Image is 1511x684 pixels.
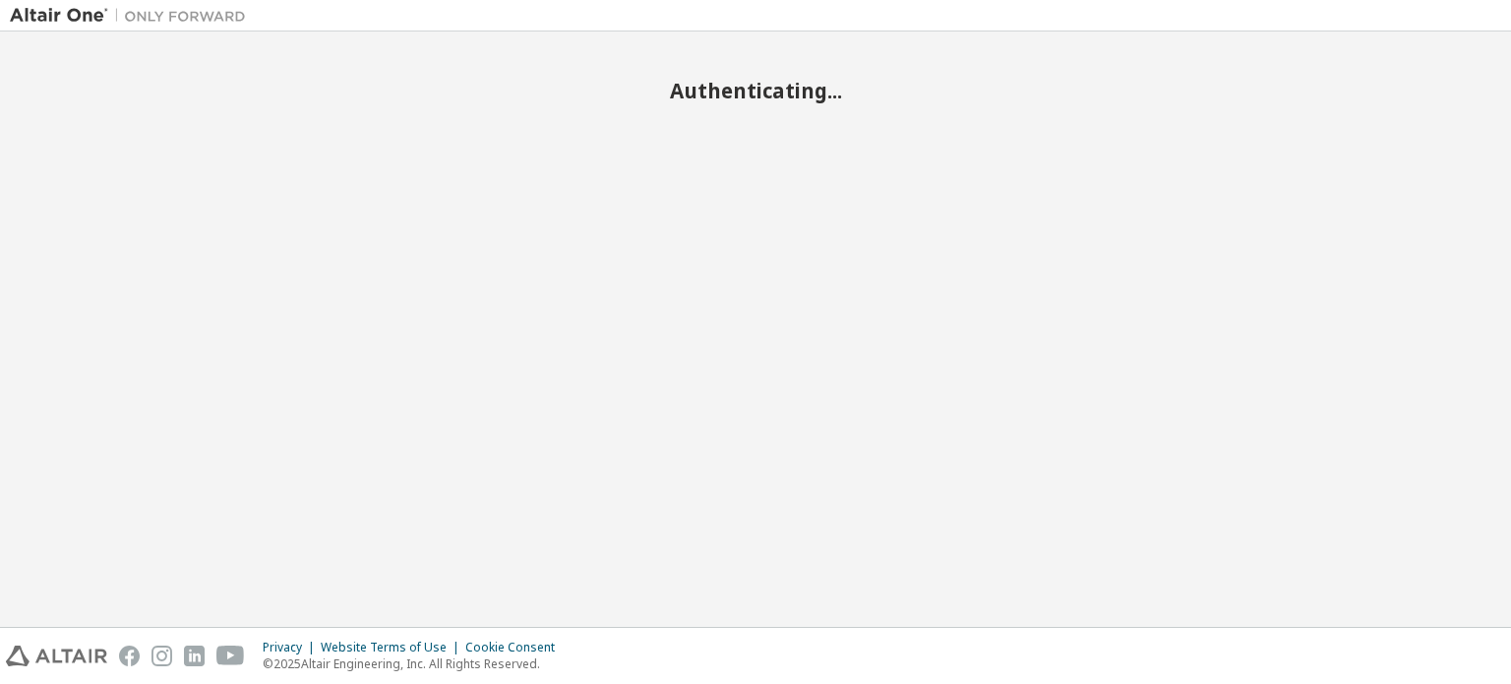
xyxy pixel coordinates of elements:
[216,646,245,666] img: youtube.svg
[465,640,567,655] div: Cookie Consent
[184,646,205,666] img: linkedin.svg
[6,646,107,666] img: altair_logo.svg
[119,646,140,666] img: facebook.svg
[151,646,172,666] img: instagram.svg
[10,6,256,26] img: Altair One
[263,655,567,672] p: © 2025 Altair Engineering, Inc. All Rights Reserved.
[263,640,321,655] div: Privacy
[321,640,465,655] div: Website Terms of Use
[10,78,1501,103] h2: Authenticating...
